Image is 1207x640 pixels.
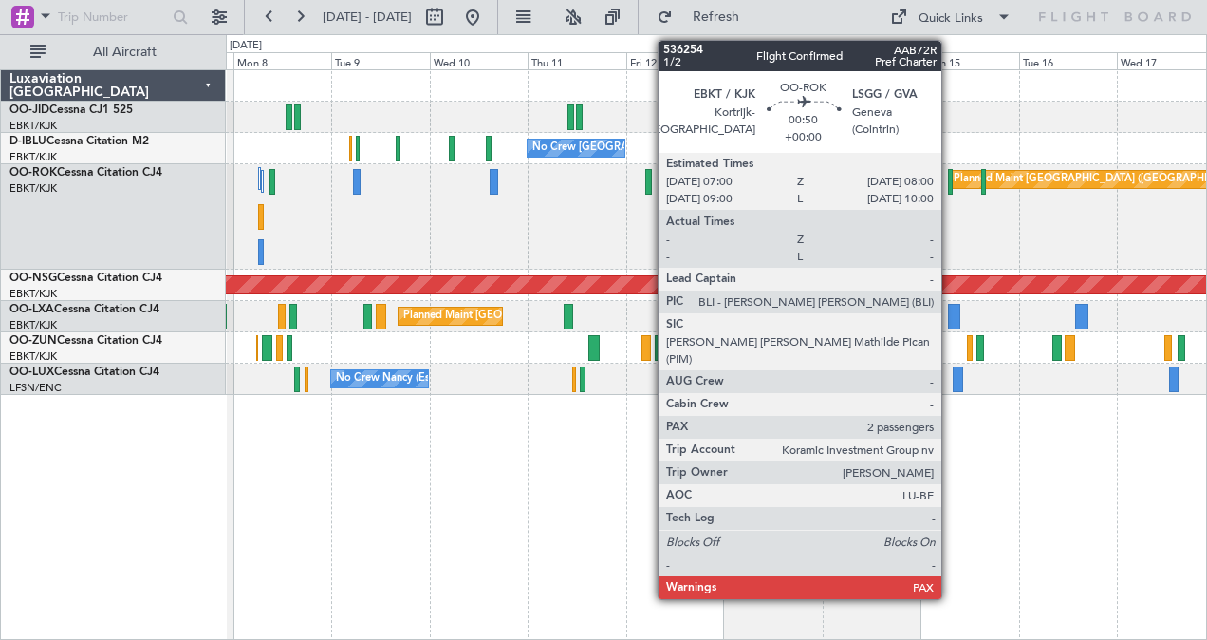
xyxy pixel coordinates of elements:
[9,119,57,133] a: EBKT/KJK
[233,52,331,69] div: Mon 8
[403,302,747,330] div: Planned Maint [GEOGRAPHIC_DATA] ([GEOGRAPHIC_DATA] National)
[9,349,57,364] a: EBKT/KJK
[823,52,920,69] div: Sun 14
[9,136,149,147] a: D-IBLUCessna Citation M2
[331,52,429,69] div: Tue 9
[9,104,133,116] a: OO-JIDCessna CJ1 525
[9,104,49,116] span: OO-JID
[323,9,412,26] span: [DATE] - [DATE]
[919,9,983,28] div: Quick Links
[9,273,57,284] span: OO-NSG
[49,46,200,59] span: All Aircraft
[9,367,159,378] a: OO-LUXCessna Citation CJ4
[430,52,528,69] div: Wed 10
[58,3,167,31] input: Trip Number
[528,52,625,69] div: Thu 11
[677,10,756,24] span: Refresh
[9,304,54,315] span: OO-LXA
[626,52,724,69] div: Fri 12
[21,37,206,67] button: All Aircraft
[9,318,57,332] a: EBKT/KJK
[9,287,57,301] a: EBKT/KJK
[9,167,57,179] span: OO-ROK
[9,367,54,378] span: OO-LUX
[1019,52,1117,69] div: Tue 16
[648,2,762,32] button: Refresh
[9,335,57,347] span: OO-ZUN
[230,38,262,54] div: [DATE]
[9,181,57,196] a: EBKT/KJK
[9,136,46,147] span: D-IBLU
[9,381,62,395] a: LFSN/ENC
[920,52,1018,69] div: Mon 15
[336,365,449,393] div: No Crew Nancy (Essey)
[532,134,850,162] div: No Crew [GEOGRAPHIC_DATA] ([GEOGRAPHIC_DATA] National)
[9,335,162,347] a: OO-ZUNCessna Citation CJ4
[9,273,162,284] a: OO-NSGCessna Citation CJ4
[724,52,822,69] div: Sat 13
[881,2,1021,32] button: Quick Links
[9,304,159,315] a: OO-LXACessna Citation CJ4
[9,167,162,179] a: OO-ROKCessna Citation CJ4
[9,150,57,164] a: EBKT/KJK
